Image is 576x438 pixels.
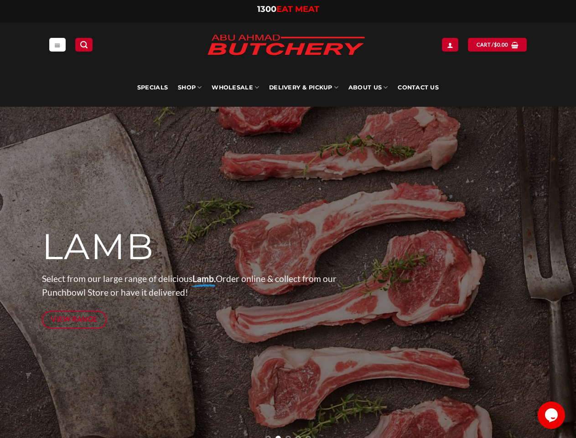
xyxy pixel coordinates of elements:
[42,273,337,298] span: Select from our large range of delicious Order online & collect from our Punchbowl Store or have ...
[442,38,458,51] a: Login
[137,68,168,107] a: Specials
[257,4,276,14] span: 1300
[75,38,93,51] a: Search
[538,401,567,429] iframe: chat widget
[192,273,216,284] strong: Lamb.
[199,28,373,63] img: Abu Ahmad Butchery
[276,4,319,14] span: EAT MEAT
[398,68,439,107] a: Contact Us
[257,4,319,14] a: 1300EAT MEAT
[477,41,509,49] span: Cart /
[49,38,66,51] a: Menu
[468,38,527,51] a: View cart
[178,68,202,107] a: SHOP
[42,311,107,328] a: View Range
[212,68,259,107] a: Wholesale
[348,68,388,107] a: About Us
[51,313,98,325] span: View Range
[269,68,338,107] a: Delivery & Pickup
[42,225,155,269] span: LAMB
[494,42,509,47] bdi: 0.00
[494,41,497,49] span: $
